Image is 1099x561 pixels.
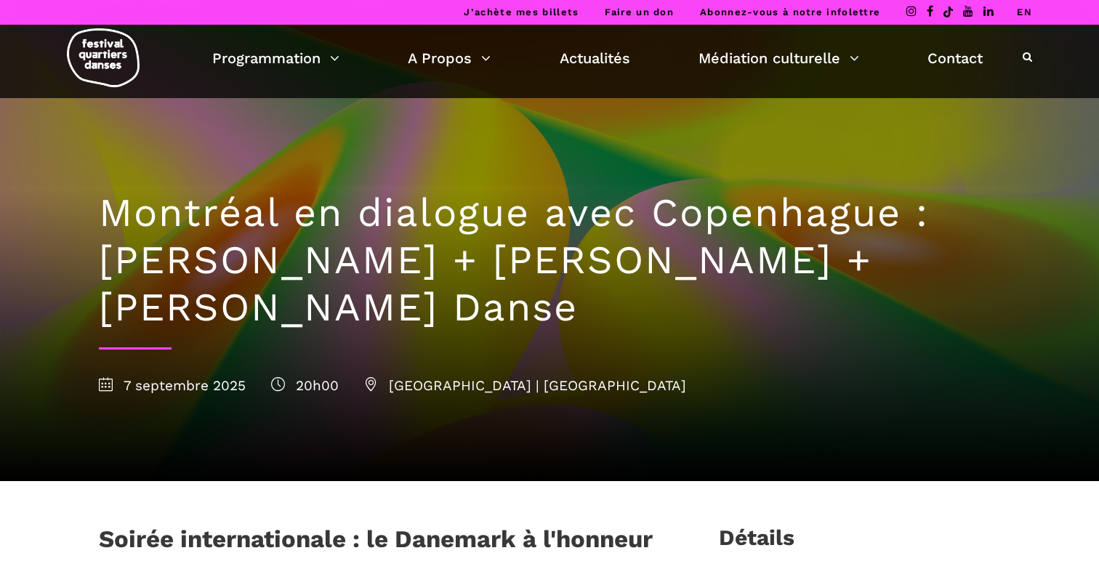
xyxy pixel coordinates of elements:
[464,7,579,17] a: J’achète mes billets
[700,7,880,17] a: Abonnez-vous à notre infolettre
[719,525,794,561] h3: Détails
[1017,7,1032,17] a: EN
[699,46,859,70] a: Médiation culturelle
[560,46,630,70] a: Actualités
[605,7,674,17] a: Faire un don
[408,46,491,70] a: A Propos
[927,46,983,70] a: Contact
[99,377,246,394] span: 7 septembre 2025
[271,377,339,394] span: 20h00
[99,525,653,561] h1: Soirée internationale : le Danemark à l'honneur
[99,190,1000,331] h1: Montréal en dialogue avec Copenhague : [PERSON_NAME] + [PERSON_NAME] + [PERSON_NAME] Danse
[212,46,339,70] a: Programmation
[67,28,140,87] img: logo-fqd-med
[364,377,686,394] span: [GEOGRAPHIC_DATA] | [GEOGRAPHIC_DATA]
